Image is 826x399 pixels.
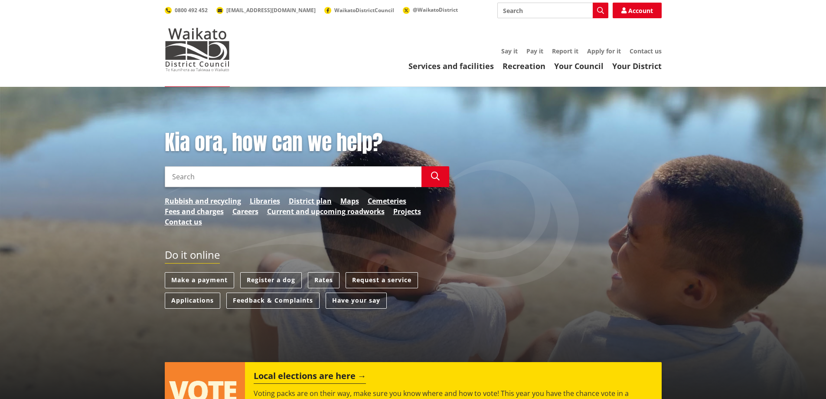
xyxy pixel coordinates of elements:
[240,272,302,288] a: Register a dog
[403,6,458,13] a: @WaikatoDistrict
[267,206,385,217] a: Current and upcoming roadworks
[289,196,332,206] a: District plan
[165,272,234,288] a: Make a payment
[324,7,394,14] a: WaikatoDistrictCouncil
[526,47,543,55] a: Pay it
[612,61,662,71] a: Your District
[175,7,208,14] span: 0800 492 452
[250,196,280,206] a: Libraries
[165,7,208,14] a: 0800 492 452
[368,196,406,206] a: Cemeteries
[408,61,494,71] a: Services and facilities
[554,61,604,71] a: Your Council
[165,28,230,71] img: Waikato District Council - Te Kaunihera aa Takiwaa o Waikato
[613,3,662,18] a: Account
[393,206,421,217] a: Projects
[308,272,340,288] a: Rates
[413,6,458,13] span: @WaikatoDistrict
[587,47,621,55] a: Apply for it
[334,7,394,14] span: WaikatoDistrictCouncil
[165,166,421,187] input: Search input
[254,371,366,384] h2: Local elections are here
[340,196,359,206] a: Maps
[232,206,258,217] a: Careers
[226,293,320,309] a: Feedback & Complaints
[165,217,202,227] a: Contact us
[165,293,220,309] a: Applications
[552,47,578,55] a: Report it
[346,272,418,288] a: Request a service
[226,7,316,14] span: [EMAIL_ADDRESS][DOMAIN_NAME]
[165,130,449,155] h1: Kia ora, how can we help?
[503,61,545,71] a: Recreation
[630,47,662,55] a: Contact us
[165,196,241,206] a: Rubbish and recycling
[165,206,224,217] a: Fees and charges
[216,7,316,14] a: [EMAIL_ADDRESS][DOMAIN_NAME]
[501,47,518,55] a: Say it
[326,293,387,309] a: Have your say
[497,3,608,18] input: Search input
[165,249,220,264] h2: Do it online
